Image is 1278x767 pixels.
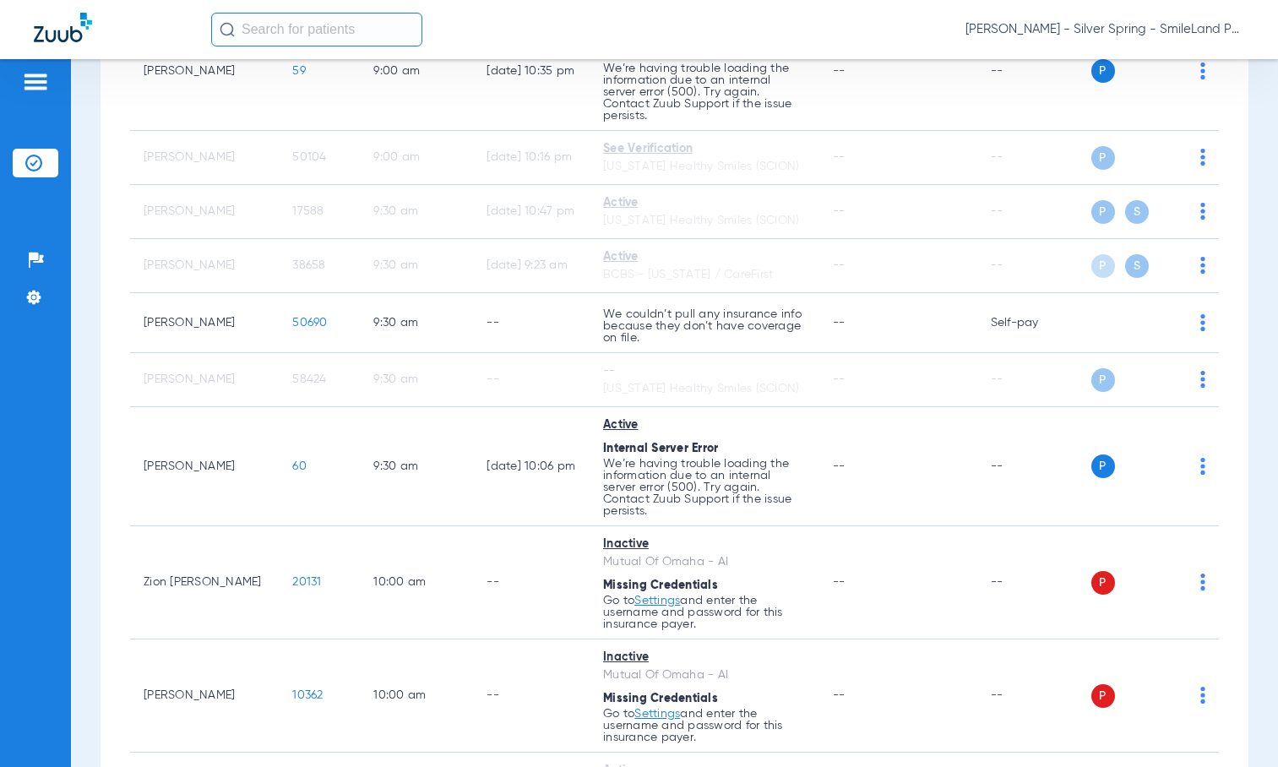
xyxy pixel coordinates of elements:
span: -- [833,205,846,217]
span: 58424 [292,373,326,385]
td: [PERSON_NAME] [130,185,279,239]
td: -- [977,353,1091,407]
td: 9:00 AM [360,131,473,185]
span: P [1091,146,1115,170]
td: [PERSON_NAME] [130,407,279,526]
img: group-dot-blue.svg [1200,314,1205,331]
span: P [1091,254,1115,278]
span: Missing Credentials [603,693,718,704]
td: Self-pay [977,293,1091,353]
input: Search for patients [211,13,422,46]
img: group-dot-blue.svg [1200,574,1205,590]
td: -- [977,526,1091,639]
span: 20131 [292,576,321,588]
img: group-dot-blue.svg [1200,149,1205,166]
div: [US_STATE] Healthy Smiles (SCION) [603,158,806,176]
td: 9:00 AM [360,12,473,131]
span: P [1091,368,1115,392]
td: 9:30 AM [360,407,473,526]
p: We’re having trouble loading the information due to an internal server error (500). Try again. Co... [603,63,806,122]
td: -- [977,639,1091,753]
td: [PERSON_NAME] [130,639,279,753]
td: -- [473,639,590,753]
td: -- [473,293,590,353]
td: 10:00 AM [360,526,473,639]
td: -- [977,239,1091,293]
span: [PERSON_NAME] - Silver Spring - SmileLand PD [965,21,1244,38]
td: -- [977,185,1091,239]
td: 10:00 AM [360,639,473,753]
td: [DATE] 9:23 AM [473,239,590,293]
td: [DATE] 10:47 PM [473,185,590,239]
td: [DATE] 10:35 PM [473,12,590,131]
td: [DATE] 10:16 PM [473,131,590,185]
span: -- [833,259,846,271]
span: -- [833,576,846,588]
div: Mutual Of Omaha - AI [603,553,806,571]
div: [US_STATE] Healthy Smiles (SCION) [603,212,806,230]
img: Zuub Logo [34,13,92,42]
p: Go to and enter the username and password for this insurance payer. [603,595,806,630]
span: P [1091,571,1115,595]
div: Active [603,248,806,266]
img: group-dot-blue.svg [1200,458,1205,475]
td: [PERSON_NAME] [130,131,279,185]
span: P [1091,454,1115,478]
span: -- [833,689,846,701]
td: [PERSON_NAME] [130,353,279,407]
span: P [1091,200,1115,224]
td: [DATE] 10:06 PM [473,407,590,526]
td: [PERSON_NAME] [130,12,279,131]
td: [PERSON_NAME] [130,239,279,293]
div: BCBS - [US_STATE] / CareFirst [603,266,806,284]
span: -- [833,65,846,77]
span: 50690 [292,317,327,329]
div: Active [603,194,806,212]
span: Missing Credentials [603,579,718,591]
a: Settings [634,708,680,720]
span: P [1091,59,1115,83]
img: Search Icon [220,22,235,37]
span: 59 [292,65,306,77]
p: We’re having trouble loading the information due to an internal server error (500). Try again. Co... [603,458,806,517]
td: -- [977,12,1091,131]
a: Settings [634,595,680,607]
span: 50104 [292,151,326,163]
span: -- [833,460,846,472]
p: Go to and enter the username and password for this insurance payer. [603,708,806,743]
img: group-dot-blue.svg [1200,371,1205,388]
span: S [1125,254,1149,278]
span: -- [833,151,846,163]
span: P [1091,684,1115,708]
td: -- [977,407,1091,526]
span: 60 [292,460,307,472]
span: -- [833,373,846,385]
img: group-dot-blue.svg [1200,63,1205,79]
div: Active [603,416,806,434]
span: 38658 [292,259,325,271]
div: [US_STATE] Healthy Smiles (SCION) [603,380,806,398]
div: Inactive [603,649,806,666]
td: 9:30 AM [360,185,473,239]
td: 9:30 AM [360,239,473,293]
td: Zion [PERSON_NAME] [130,526,279,639]
div: Mutual Of Omaha - AI [603,666,806,684]
span: S [1125,200,1149,224]
img: group-dot-blue.svg [1200,257,1205,274]
td: 9:30 AM [360,353,473,407]
td: [PERSON_NAME] [130,293,279,353]
td: 9:30 AM [360,293,473,353]
span: -- [833,317,846,329]
div: Inactive [603,536,806,553]
iframe: Chat Widget [1194,686,1278,767]
td: -- [473,353,590,407]
span: 17588 [292,205,324,217]
img: group-dot-blue.svg [1200,203,1205,220]
div: See Verification [603,140,806,158]
img: hamburger-icon [22,72,49,92]
span: 10362 [292,689,323,701]
span: Internal Server Error [603,443,718,454]
td: -- [473,526,590,639]
p: We couldn’t pull any insurance info because they don’t have coverage on file. [603,308,806,344]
